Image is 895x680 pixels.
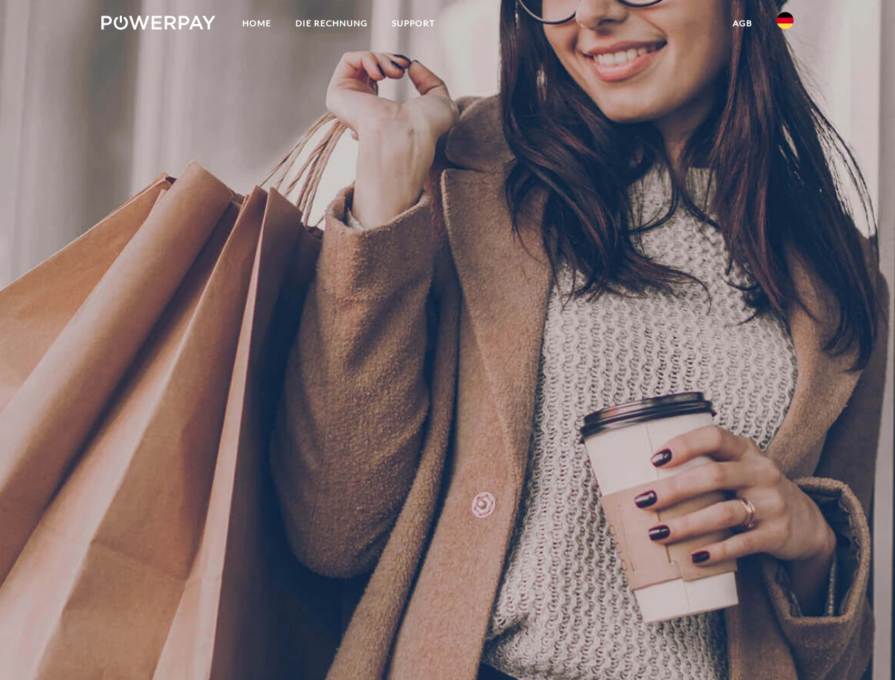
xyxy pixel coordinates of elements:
[777,12,794,29] img: de
[101,16,215,30] img: logo-powerpay-white.svg
[721,11,765,36] a: agb
[283,11,380,36] a: DIE RECHNUNG
[230,11,283,36] a: Home
[380,11,447,36] a: SUPPORT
